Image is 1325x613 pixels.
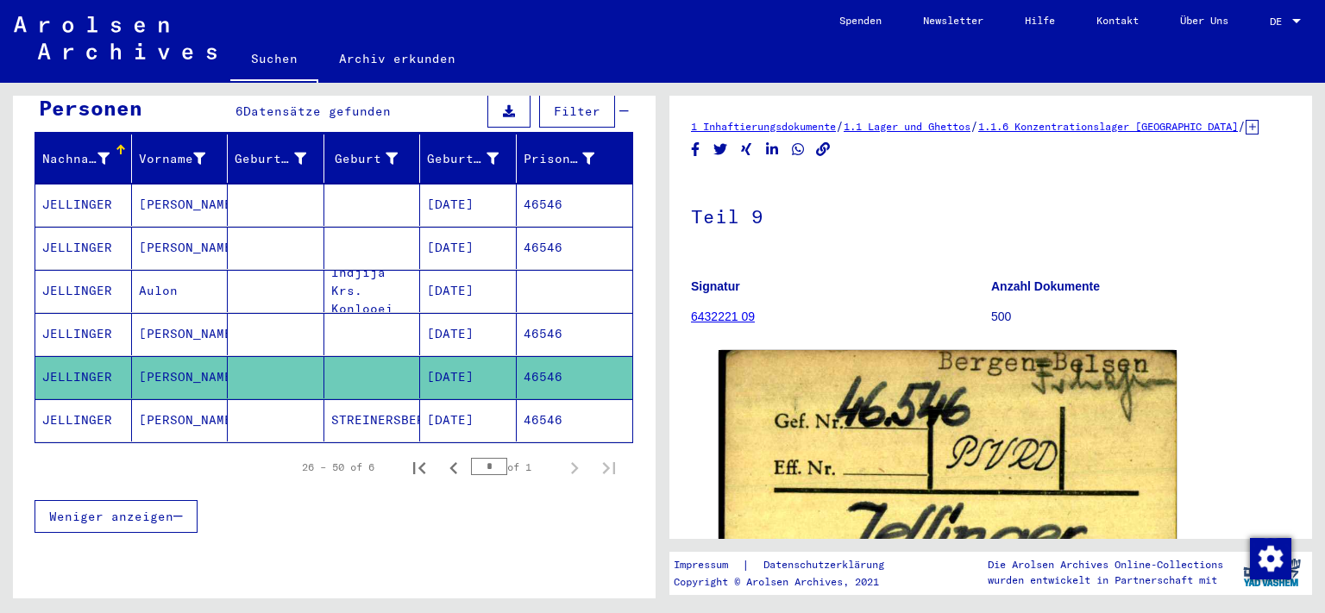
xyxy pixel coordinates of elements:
[991,308,1290,326] p: 500
[691,177,1290,253] h1: Teil 9
[814,139,832,160] button: Copy link
[524,150,595,168] div: Prisoner #
[324,270,421,312] mat-cell: Indjija Krs. Konlooei
[674,556,905,574] div: |
[517,227,633,269] mat-cell: 46546
[235,103,243,119] span: 6
[139,145,228,172] div: Vorname
[691,279,740,293] b: Signatur
[235,145,328,172] div: Geburtsname
[471,459,557,475] div: of 1
[139,150,206,168] div: Vorname
[35,399,132,441] mat-cell: JELLINGER
[132,227,229,269] mat-cell: [PERSON_NAME]
[402,450,436,485] button: First page
[235,150,306,168] div: Geburtsname
[420,134,517,183] mat-header-cell: Geburtsdatum
[592,450,626,485] button: Last page
[674,574,905,590] p: Copyright © Arolsen Archives, 2021
[49,509,173,524] span: Weniger anzeigen
[35,313,132,355] mat-cell: JELLINGER
[331,150,399,168] div: Geburt‏
[436,450,471,485] button: Previous page
[691,120,836,133] a: 1 Inhaftierungsdokumente
[35,184,132,226] mat-cell: JELLINGER
[554,103,600,119] span: Filter
[738,139,756,160] button: Share on Xing
[1270,16,1289,28] span: DE
[1250,538,1291,579] img: Zustimmung ändern
[763,139,782,160] button: Share on LinkedIn
[691,310,755,323] a: 6432221 09
[517,356,633,398] mat-cell: 46546
[687,139,705,160] button: Share on Facebook
[318,38,476,79] a: Archiv erkunden
[427,145,520,172] div: Geburtsdatum
[132,270,229,312] mat-cell: Aulon
[836,118,844,134] span: /
[331,145,420,172] div: Geburt‏
[750,556,905,574] a: Datenschutzerklärung
[988,557,1223,572] p: Die Arolsen Archives Online-Collections
[420,184,517,226] mat-cell: [DATE]
[420,356,517,398] mat-cell: [DATE]
[789,139,807,160] button: Share on WhatsApp
[324,399,421,441] mat-cell: STREINERSBERG
[539,95,615,128] button: Filter
[1238,118,1246,134] span: /
[132,399,229,441] mat-cell: [PERSON_NAME]
[42,150,110,168] div: Nachname
[427,150,499,168] div: Geburtsdatum
[132,134,229,183] mat-header-cell: Vorname
[1240,551,1304,594] img: yv_logo.png
[970,118,978,134] span: /
[35,500,198,533] button: Weniger anzeigen
[39,92,142,123] div: Personen
[302,460,374,475] div: 26 – 50 of 6
[420,227,517,269] mat-cell: [DATE]
[674,556,742,574] a: Impressum
[557,450,592,485] button: Next page
[132,184,229,226] mat-cell: [PERSON_NAME]
[420,399,517,441] mat-cell: [DATE]
[524,145,617,172] div: Prisoner #
[42,145,131,172] div: Nachname
[988,572,1223,588] p: wurden entwickelt in Partnerschaft mit
[35,270,132,312] mat-cell: JELLINGER
[324,134,421,183] mat-header-cell: Geburt‏
[420,270,517,312] mat-cell: [DATE]
[517,184,633,226] mat-cell: 46546
[35,227,132,269] mat-cell: JELLINGER
[712,139,730,160] button: Share on Twitter
[978,120,1238,133] a: 1.1.6 Konzentrationslager [GEOGRAPHIC_DATA]
[517,399,633,441] mat-cell: 46546
[517,134,633,183] mat-header-cell: Prisoner #
[420,313,517,355] mat-cell: [DATE]
[517,313,633,355] mat-cell: 46546
[35,356,132,398] mat-cell: JELLINGER
[991,279,1100,293] b: Anzahl Dokumente
[243,103,391,119] span: Datensätze gefunden
[844,120,970,133] a: 1.1 Lager und Ghettos
[132,356,229,398] mat-cell: [PERSON_NAME]
[230,38,318,83] a: Suchen
[132,313,229,355] mat-cell: [PERSON_NAME]
[35,134,132,183] mat-header-cell: Nachname
[14,16,217,59] img: Arolsen_neg.svg
[228,134,324,183] mat-header-cell: Geburtsname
